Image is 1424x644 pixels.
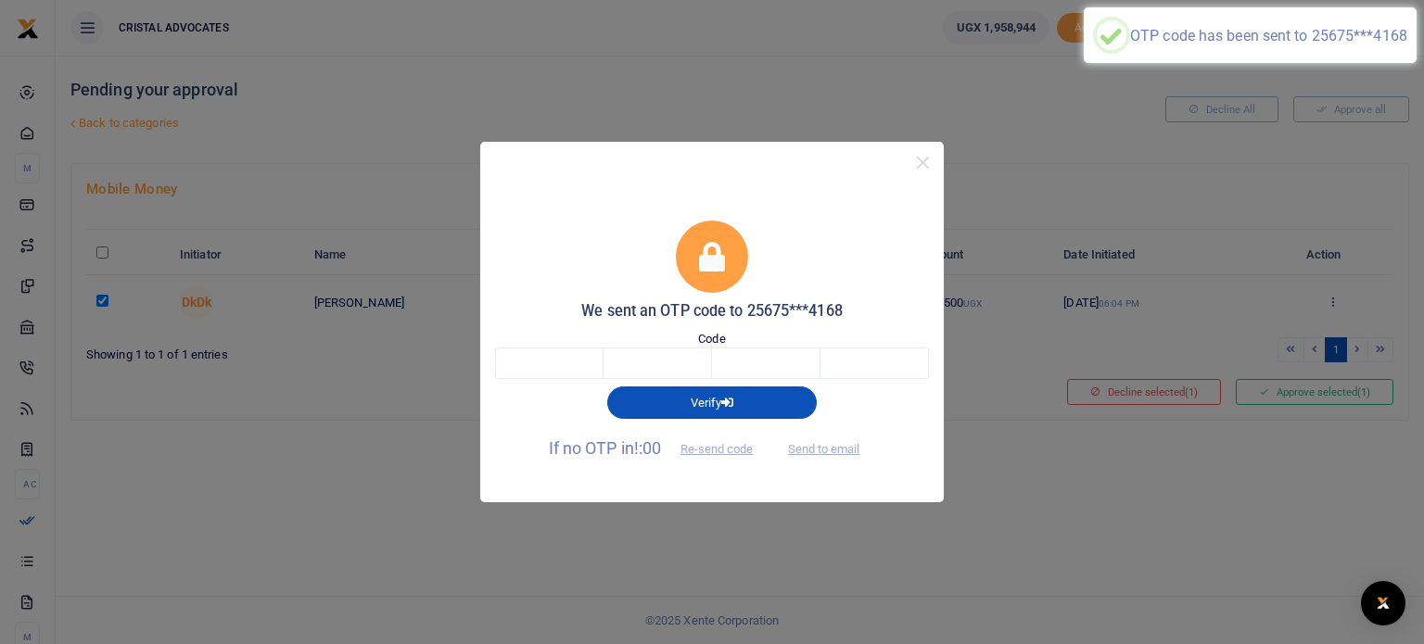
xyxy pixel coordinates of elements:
span: !:00 [634,438,661,458]
label: Code [698,330,725,348]
button: Verify [607,386,817,418]
h5: We sent an OTP code to 25675***4168 [495,302,929,321]
div: OTP code has been sent to 25675***4168 [1130,27,1407,44]
button: Close [909,149,936,176]
span: If no OTP in [549,438,769,458]
div: Open Intercom Messenger [1361,581,1405,625]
